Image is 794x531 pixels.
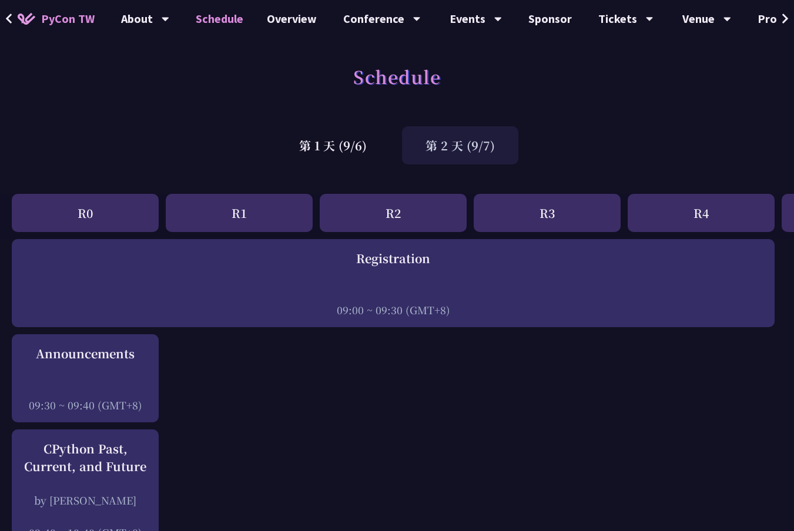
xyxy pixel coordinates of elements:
span: PyCon TW [41,10,95,28]
a: PyCon TW [6,4,106,33]
div: CPython Past, Current, and Future [18,440,153,475]
div: Announcements [18,345,153,362]
img: Home icon of PyCon TW 2025 [18,13,35,25]
div: R2 [320,194,467,232]
div: 09:00 ~ 09:30 (GMT+8) [18,303,769,317]
div: R0 [12,194,159,232]
div: R3 [474,194,621,232]
div: R1 [166,194,313,232]
div: 第 2 天 (9/7) [402,126,518,164]
div: 09:30 ~ 09:40 (GMT+8) [18,398,153,412]
div: 第 1 天 (9/6) [276,126,390,164]
h1: Schedule [353,59,441,94]
div: R4 [628,194,775,232]
div: by [PERSON_NAME] [18,493,153,508]
div: Registration [18,250,769,267]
